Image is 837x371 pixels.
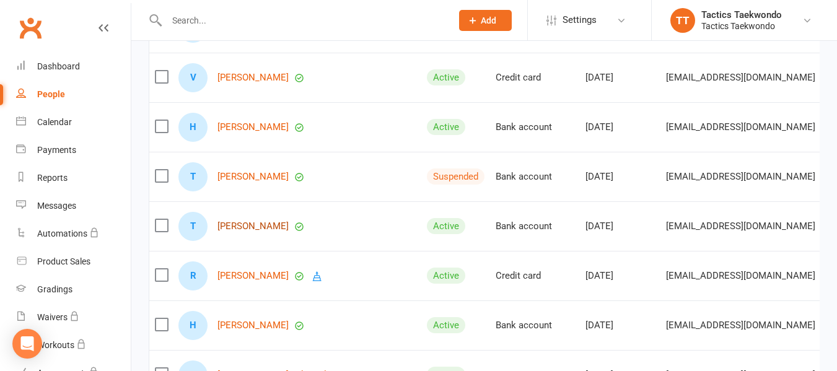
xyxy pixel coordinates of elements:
span: [EMAIL_ADDRESS][DOMAIN_NAME] [666,165,815,188]
div: TT [670,8,695,33]
div: Tactics Taekwondo [701,9,782,20]
span: Settings [563,6,597,34]
button: Add [459,10,512,31]
span: [EMAIL_ADDRESS][DOMAIN_NAME] [666,66,815,89]
div: People [37,89,65,99]
div: Active [427,119,465,135]
div: Dashboard [37,61,80,71]
div: Bank account [496,172,574,182]
a: People [16,81,131,108]
div: Open Intercom Messenger [12,329,42,359]
div: Credit card [496,271,574,281]
div: Product Sales [37,256,90,266]
div: Payments [37,145,76,155]
div: Tactics Taekwondo [701,20,782,32]
div: Active [427,218,465,234]
div: [DATE] [585,320,655,331]
div: Valentina [178,63,208,92]
div: Active [427,317,465,333]
div: Hiren [178,311,208,340]
div: Gradings [37,284,72,294]
a: Clubworx [15,12,46,43]
div: Rayan [178,261,208,290]
div: Bank account [496,221,574,232]
a: [PERSON_NAME] [217,172,289,182]
div: Calendar [37,117,72,127]
div: [DATE] [585,172,655,182]
span: Add [481,15,496,25]
a: Product Sales [16,248,131,276]
a: Dashboard [16,53,131,81]
a: Messages [16,192,131,220]
div: Bank account [496,320,574,331]
div: Henry [178,113,208,142]
div: Active [427,268,465,284]
span: [EMAIL_ADDRESS][DOMAIN_NAME] [666,313,815,337]
div: [DATE] [585,122,655,133]
a: Reports [16,164,131,192]
div: Tevin [178,212,208,241]
div: [DATE] [585,221,655,232]
a: [PERSON_NAME] [217,271,289,281]
div: Credit card [496,72,574,83]
span: [EMAIL_ADDRESS][DOMAIN_NAME] [666,214,815,238]
a: [PERSON_NAME] [217,72,289,83]
a: Calendar [16,108,131,136]
a: Workouts [16,331,131,359]
a: [PERSON_NAME] [217,122,289,133]
span: [EMAIL_ADDRESS][DOMAIN_NAME] [666,115,815,139]
div: Workouts [37,340,74,350]
a: [PERSON_NAME] [217,221,289,232]
div: Waivers [37,312,68,322]
a: Automations [16,220,131,248]
div: [DATE] [585,72,655,83]
div: Automations [37,229,87,238]
div: Reports [37,173,68,183]
input: Search... [163,12,443,29]
div: Active [427,69,465,85]
div: [DATE] [585,271,655,281]
div: Messages [37,201,76,211]
div: Bank account [496,122,574,133]
div: Suspended [427,168,484,185]
a: Gradings [16,276,131,303]
div: Tyler [178,162,208,191]
a: [PERSON_NAME] [217,320,289,331]
span: [EMAIL_ADDRESS][DOMAIN_NAME] [666,264,815,287]
a: Waivers [16,303,131,331]
a: Payments [16,136,131,164]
